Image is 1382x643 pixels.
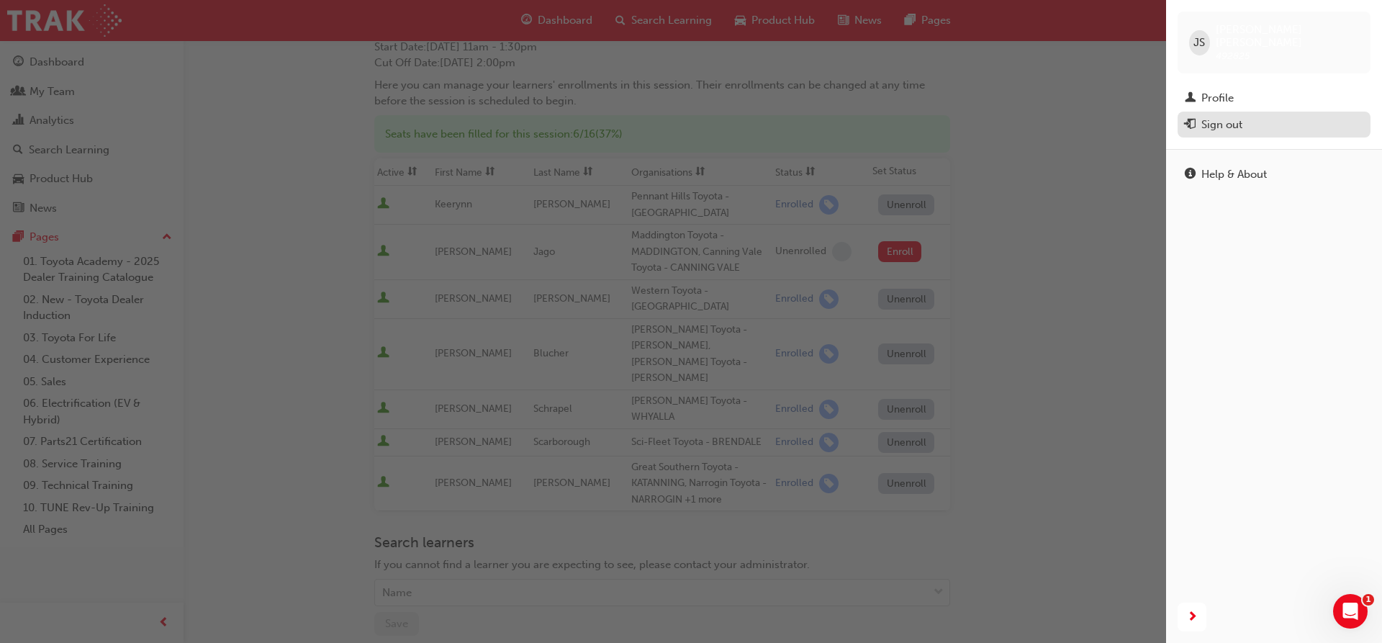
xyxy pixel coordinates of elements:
[1201,166,1267,183] div: Help & About
[1193,35,1205,51] span: JS
[1216,23,1359,49] span: [PERSON_NAME] [PERSON_NAME]
[1185,119,1196,132] span: exit-icon
[1187,608,1198,626] span: next-icon
[1363,594,1374,606] span: 1
[1216,50,1250,62] span: 492825
[1185,92,1196,105] span: man-icon
[1178,161,1370,188] a: Help & About
[1201,117,1242,133] div: Sign out
[1185,168,1196,181] span: info-icon
[1178,85,1370,112] a: Profile
[1178,112,1370,138] button: Sign out
[1201,90,1234,107] div: Profile
[1333,594,1368,629] iframe: Intercom live chat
